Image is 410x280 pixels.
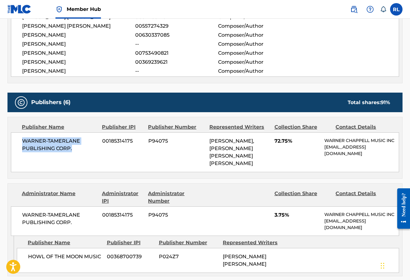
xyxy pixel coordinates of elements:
span: Composer/Author [218,58,293,66]
span: [PERSON_NAME] [22,31,135,39]
span: 00753490821 [135,49,218,57]
span: HOWL OF THE MOON MUSIC [28,253,102,260]
div: Notifications [380,6,386,12]
div: Publisher Name [28,239,102,246]
div: Publisher IPI [102,123,143,131]
span: Member Hub [67,6,101,13]
span: -- [135,67,218,75]
span: WARNER-TAMERLANE PUBLISHING CORP. [22,211,98,226]
h5: Publishers (6) [31,99,70,106]
span: [PERSON_NAME] [22,40,135,48]
iframe: Resource Center [393,183,410,234]
span: P024Z7 [159,253,218,260]
p: WARNER CHAPPELL MUSIC INC [324,137,399,144]
span: Composer/Author [218,31,293,39]
span: [PERSON_NAME] [PERSON_NAME] [223,254,266,267]
img: search [350,6,358,13]
iframe: Chat Widget [379,250,410,280]
span: 91 % [381,99,390,105]
span: [PERSON_NAME] [22,58,135,66]
span: [PERSON_NAME] [PERSON_NAME] [22,22,135,30]
p: [EMAIL_ADDRESS][DOMAIN_NAME] [324,218,399,231]
div: Contact Details [336,190,392,205]
p: [EMAIL_ADDRESS][DOMAIN_NAME] [324,144,399,157]
div: Help [364,3,376,16]
span: [PERSON_NAME] [22,49,135,57]
span: -- [135,40,218,48]
div: User Menu [390,3,403,16]
div: Publisher Number [148,123,205,131]
span: P94075 [148,137,205,145]
span: [PERSON_NAME] [22,67,135,75]
span: 72.75% [274,137,320,145]
div: Publisher Name [22,123,97,131]
img: MLC Logo [7,5,31,14]
span: 00557274329 [135,22,218,30]
div: Total shares: [348,99,390,106]
div: Represented Writers [223,239,282,246]
span: P94075 [148,211,205,219]
img: Publishers [17,99,25,106]
span: 00368700739 [107,253,154,260]
div: Publisher Number [159,239,218,246]
div: Drag [381,256,384,275]
div: Represented Writers [209,123,270,131]
span: 00185314175 [102,137,144,145]
img: help [366,6,374,13]
div: Administrator Number [148,190,205,205]
span: Composer/Author [218,67,293,75]
div: Administrator IPI [102,190,143,205]
div: Collection Share [274,190,331,205]
div: Collection Share [274,123,331,131]
div: Publisher IPI [107,239,154,246]
a: Public Search [348,3,360,16]
span: WARNER-TAMERLANE PUBLISHING CORP. [22,137,98,152]
p: WARNER CHAPPELL MUSIC INC [324,211,399,218]
span: 3.75% [274,211,320,219]
span: Composer/Author [218,40,293,48]
span: [PERSON_NAME], [PERSON_NAME] [PERSON_NAME] [PERSON_NAME] [209,138,254,166]
span: 00369239621 [135,58,218,66]
img: Top Rightsholder [55,6,63,13]
div: Contact Details [336,123,392,131]
span: 00185314175 [102,211,144,219]
span: Composer/Author [218,22,293,30]
span: Composer/Author [218,49,293,57]
div: Administrator Name [22,190,97,205]
span: 00630337085 [135,31,218,39]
